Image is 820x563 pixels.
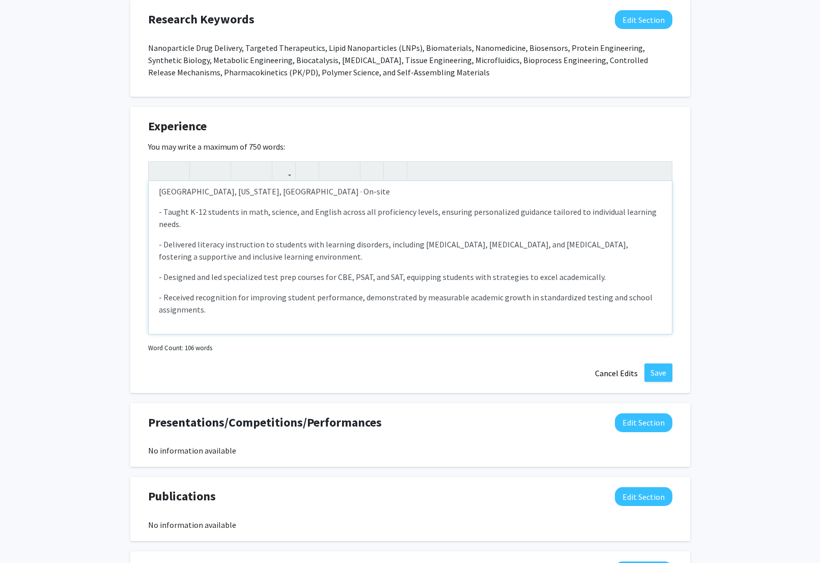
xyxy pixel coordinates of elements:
[169,162,187,180] button: Redo (Ctrl + Y)
[615,413,672,432] button: Edit Presentations/Competitions/Performances
[275,162,293,180] button: Link
[148,444,672,457] div: No information available
[8,517,43,555] iframe: Chat
[644,363,672,382] button: Save
[322,162,340,180] button: Unordered list
[588,363,644,383] button: Cancel Edits
[159,239,628,262] span: - Delivered literacy instruction to students with learning disorders, including [MEDICAL_DATA], [...
[159,185,662,198] p: [GEOGRAPHIC_DATA], [US_STATE], [GEOGRAPHIC_DATA] · On-site
[149,181,672,334] div: Note to users with screen readers: Please deactivate our accessibility plugin for this page as it...
[148,519,672,531] div: No information available
[234,162,251,180] button: Superscript
[615,10,672,29] button: Edit Research Keywords
[148,413,382,432] span: Presentations/Competitions/Performances
[159,206,662,230] p: - Taught K-12 students in math, science, and English across all proficiency levels, ensuring pers...
[340,162,357,180] button: Ordered list
[148,343,212,353] small: Word Count: 106 words
[148,10,255,29] span: Research Keywords
[298,162,316,180] button: Insert Image
[210,162,228,180] button: Emphasis (Ctrl + I)
[251,162,269,180] button: Subscript
[148,140,285,153] label: You may write a maximum of 750 words:
[148,487,216,505] span: Publications
[148,42,672,78] p: Nanoparticle Drug Delivery, Targeted Therapeutics, Lipid Nanoparticles (LNPs), Biomaterials, Nano...
[159,271,662,283] p: - Designed and led specialized test prep courses for CBE, PSAT, and SAT, equipping students with ...
[615,487,672,506] button: Edit Publications
[148,117,207,135] span: Experience
[151,162,169,180] button: Undo (Ctrl + Z)
[386,162,404,180] button: Insert horizontal rule
[159,291,662,316] p: - Received recognition for improving student performance, demonstrated by measurable academic gro...
[363,162,381,180] button: Remove format
[652,162,669,180] button: Fullscreen
[192,162,210,180] button: Strong (Ctrl + B)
